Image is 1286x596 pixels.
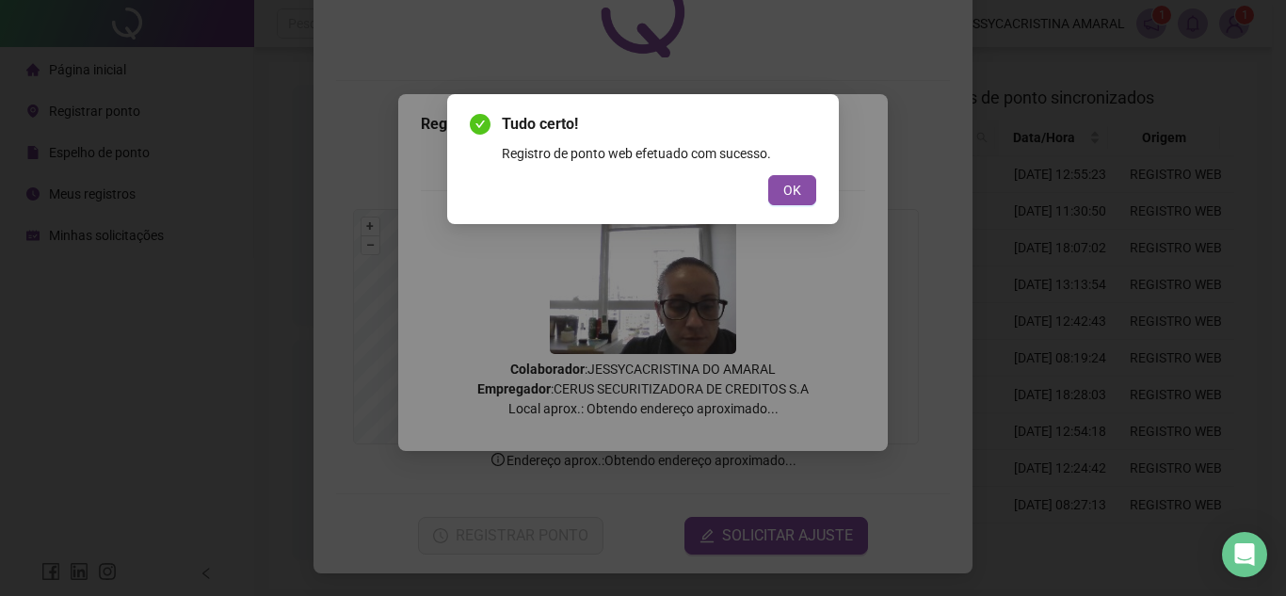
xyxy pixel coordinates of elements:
span: Tudo certo! [502,113,816,136]
div: Open Intercom Messenger [1222,532,1267,577]
span: check-circle [470,114,490,135]
button: OK [768,175,816,205]
div: Registro de ponto web efetuado com sucesso. [502,143,816,164]
span: OK [783,180,801,201]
